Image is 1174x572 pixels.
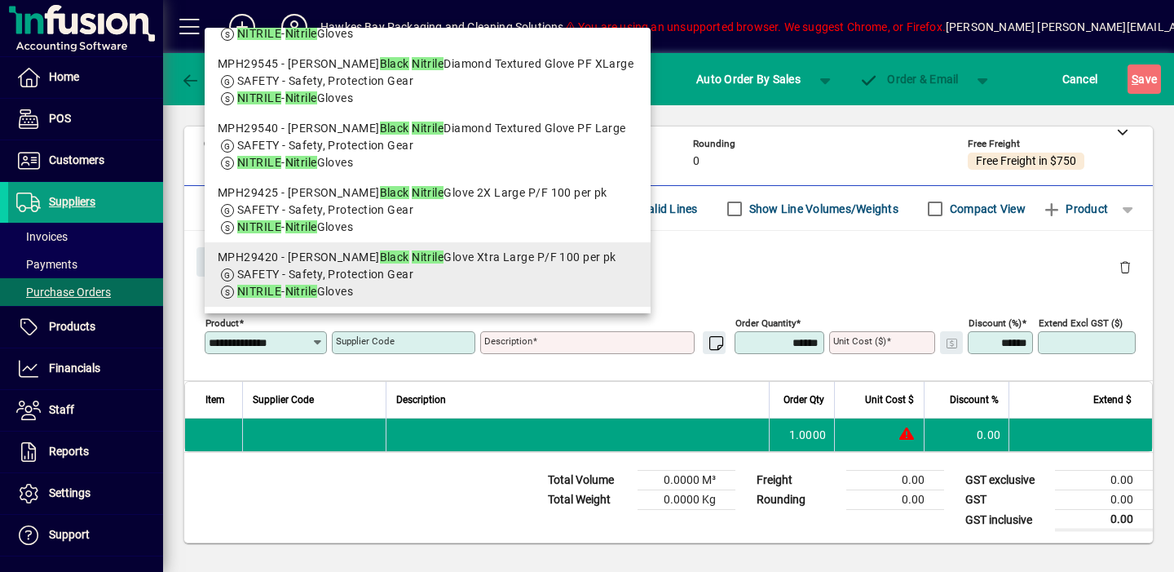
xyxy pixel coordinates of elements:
a: Home [8,57,163,98]
mat-option: MPH29420 - Matthews Black Nitrile Glove Xtra Large P/F 100 per pk [205,242,651,307]
button: Close [196,247,252,277]
span: Settings [49,486,90,499]
mat-label: Description [484,335,532,347]
td: 1.0000 [769,419,834,451]
td: Freight [748,471,846,490]
button: Back [176,64,239,94]
span: - Gloves [237,91,353,104]
td: GST exclusive [957,471,1055,490]
td: 0.00 [1055,490,1153,510]
app-page-header-button: Delete [1106,259,1145,274]
a: Reports [8,432,163,472]
span: - Gloves [237,27,353,40]
span: Close [203,249,245,276]
app-page-header-button: Back [163,64,253,94]
td: 0.0000 Kg [638,490,735,510]
button: Save [1128,64,1161,94]
button: Auto Order By Sales [688,64,809,94]
em: Black [380,186,409,199]
td: 0.00 [1055,471,1153,490]
div: MPH29425 - [PERSON_NAME] Glove 2X Large P/F 100 per pk [218,184,638,202]
a: Customers [8,140,163,181]
span: SAFETY - Safety, Protection Gear [237,203,413,216]
span: Payments [16,258,77,271]
em: Nitrile [412,122,444,135]
em: Nitrile [285,285,317,298]
td: Total Weight [540,490,638,510]
button: Cancel [1058,64,1102,94]
span: Order & Email [859,73,959,86]
span: Financials [49,361,100,375]
button: Add [216,12,268,42]
span: You are using an unsupported browser. We suggest Chrome, or Firefox. [564,20,946,33]
span: Auto Order By Sales [696,66,801,92]
a: POS [8,99,163,140]
span: Cancel [1062,66,1098,92]
span: [DATE] [204,155,237,168]
em: NITRILE [237,285,281,298]
a: Financials [8,348,163,389]
label: Show Line Volumes/Weights [746,201,898,217]
td: 0.00 [1055,510,1153,530]
span: Customers [49,153,104,166]
span: Item [205,391,225,409]
mat-label: Supplier Code [336,335,395,347]
span: Support [49,528,90,541]
td: GST [957,490,1055,510]
td: Total Volume [540,471,638,490]
a: Payments [8,251,163,278]
button: Order & Email [851,64,967,94]
em: Black [380,122,409,135]
em: Nitrile [285,220,317,233]
div: MPH29420 - [PERSON_NAME] Glove Xtra Large P/F 100 per pk [218,249,638,266]
em: Nitrile [412,57,444,70]
span: Free Freight in $750 [976,155,1076,168]
div: Hawkes Bay Packaging and Cleaning Solutions [320,14,564,40]
td: Rounding [748,490,846,510]
span: SAFETY - Safety, Protection Gear [237,139,413,152]
label: Compact View [947,201,1026,217]
span: Back [180,73,235,86]
span: Products [49,320,95,333]
app-page-header-button: Close [192,254,256,268]
a: Support [8,515,163,556]
em: NITRILE [237,156,281,169]
mat-label: Product [205,317,239,329]
em: Nitrile [285,91,317,104]
td: 0.00 [846,471,944,490]
em: NITRILE [237,27,281,40]
em: Nitrile [412,186,444,199]
button: Profile [268,12,320,42]
mat-option: MPH29545 - Matthews Black Nitrile Diamond Textured Glove PF XLarge [205,49,651,113]
mat-label: Extend excl GST ($) [1039,317,1123,329]
span: S [1132,73,1138,86]
span: SAFETY - Safety, Protection Gear [237,268,413,281]
td: 0.00 [846,490,944,510]
span: - Gloves [237,156,353,169]
em: Nitrile [412,251,444,264]
span: Home [49,70,79,83]
mat-label: Discount (%) [969,317,1022,329]
span: Unit Cost $ [865,391,914,409]
span: Description [396,391,446,409]
em: Black [380,251,409,264]
em: Nitrile [285,156,317,169]
span: Invoices [16,230,68,243]
div: MPH29545 - [PERSON_NAME] Diamond Textured Glove PF XLarge [218,55,638,73]
span: - Gloves [237,285,353,298]
span: Order Qty [783,391,824,409]
span: SAFETY - Safety, Protection Gear [237,74,413,87]
a: Settings [8,473,163,514]
span: Staff [49,403,74,416]
mat-label: Order Quantity [735,317,796,329]
span: Supplier Code [253,391,314,409]
span: POS [49,112,71,125]
td: GST inclusive [957,510,1055,530]
div: MPH29540 - [PERSON_NAME] Diamond Textured Glove PF Large [218,120,638,137]
a: Staff [8,390,163,431]
button: Delete [1106,247,1145,286]
span: Purchase Orders [16,286,111,299]
mat-label: Unit Cost ($) [833,335,886,347]
a: Products [8,307,163,348]
td: 0.00 [924,419,1008,451]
